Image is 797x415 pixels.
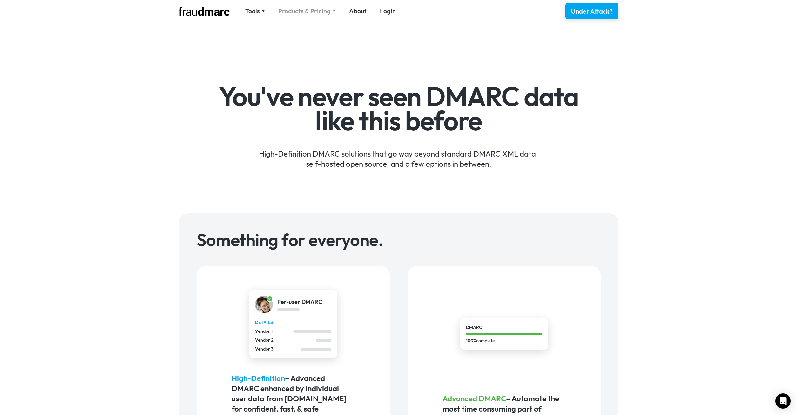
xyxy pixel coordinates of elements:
[245,7,265,16] div: Tools
[232,373,285,383] span: High-Definition
[214,84,583,132] h1: You've never seen DMARC data like this before
[245,7,260,16] div: Tools
[466,338,476,344] strong: 100%
[442,394,506,403] span: Advanced DMARC
[214,139,583,169] div: High-Definition DMARC solutions that go way beyond standard DMARC XML data, self-hosted open sour...
[197,231,601,248] h3: Something for everyone.
[255,337,316,344] div: Vendor 2
[466,338,542,344] div: complete
[255,346,301,352] div: Vendor 3
[278,7,336,16] div: Products & Pricing
[380,7,396,16] a: Login
[278,7,331,16] div: Products & Pricing
[571,7,613,16] div: Under Attack?
[255,328,293,335] div: Vendor 1
[466,324,542,331] div: DMARC
[775,393,791,409] div: Open Intercom Messenger
[277,298,322,306] div: Per-user DMARC
[565,3,618,19] a: Under Attack?
[349,7,367,16] a: About
[255,319,331,326] div: details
